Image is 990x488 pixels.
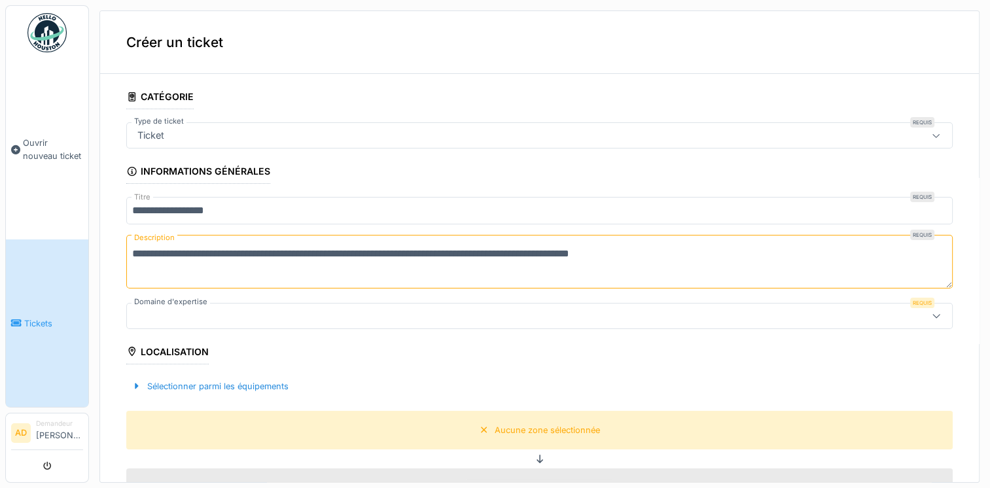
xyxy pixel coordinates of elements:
[36,419,83,428] div: Demandeur
[132,230,177,246] label: Description
[132,116,186,127] label: Type de ticket
[910,192,934,202] div: Requis
[910,298,934,308] div: Requis
[132,128,169,143] div: Ticket
[100,11,979,74] div: Créer un ticket
[23,137,83,162] span: Ouvrir nouveau ticket
[36,419,83,447] li: [PERSON_NAME]
[132,296,210,307] label: Domaine d'expertise
[6,60,88,239] a: Ouvrir nouveau ticket
[126,377,294,395] div: Sélectionner parmi les équipements
[910,230,934,240] div: Requis
[495,424,600,436] div: Aucune zone sélectionnée
[132,192,153,203] label: Titre
[6,239,88,407] a: Tickets
[24,317,83,330] span: Tickets
[27,13,67,52] img: Badge_color-CXgf-gQk.svg
[11,419,83,450] a: AD Demandeur[PERSON_NAME]
[910,117,934,128] div: Requis
[126,342,209,364] div: Localisation
[126,162,270,184] div: Informations générales
[126,87,194,109] div: Catégorie
[11,423,31,443] li: AD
